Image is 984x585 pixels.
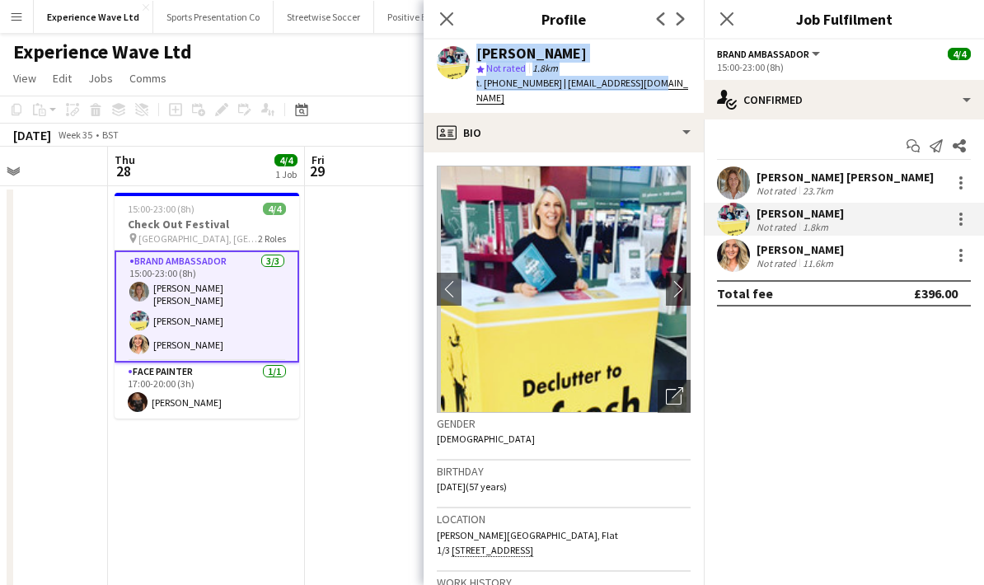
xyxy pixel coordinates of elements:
[13,71,36,86] span: View
[312,152,325,167] span: Fri
[115,152,135,167] span: Thu
[374,1,480,33] button: Positive Experience
[757,257,799,269] div: Not rated
[275,168,297,180] div: 1 Job
[274,1,374,33] button: Streetwise Soccer
[258,232,286,245] span: 2 Roles
[486,62,526,74] span: Not rated
[799,185,836,197] div: 23.7km
[115,217,299,232] h3: Check Out Festival
[115,250,299,363] app-card-role: Brand Ambassador3/315:00-23:00 (8h)[PERSON_NAME] [PERSON_NAME][PERSON_NAME][PERSON_NAME]
[309,161,325,180] span: 29
[799,221,832,233] div: 1.8km
[82,68,119,89] a: Jobs
[153,1,274,33] button: Sports Presentation Co
[704,80,984,119] div: Confirmed
[102,129,119,141] div: BST
[46,68,78,89] a: Edit
[914,285,958,302] div: £396.00
[54,129,96,141] span: Week 35
[437,529,618,556] span: [PERSON_NAME][GEOGRAPHIC_DATA], Flat 1/3
[123,68,173,89] a: Comms
[437,464,691,479] h3: Birthday
[88,71,113,86] span: Jobs
[717,61,971,73] div: 15:00-23:00 (8h)
[476,46,587,61] div: [PERSON_NAME]
[115,193,299,419] app-job-card: 15:00-23:00 (8h)4/4Check Out Festival [GEOGRAPHIC_DATA], [GEOGRAPHIC_DATA]2 RolesBrand Ambassador...
[704,8,984,30] h3: Job Fulfilment
[437,480,507,493] span: [DATE] (57 years)
[128,203,194,215] span: 15:00-23:00 (8h)
[717,48,809,60] span: Brand Ambassador
[948,48,971,60] span: 4/4
[112,161,135,180] span: 28
[757,170,934,185] div: [PERSON_NAME] [PERSON_NAME]
[658,380,691,413] div: Open photos pop-in
[757,185,799,197] div: Not rated
[717,285,773,302] div: Total fee
[115,363,299,419] app-card-role: Face Painter1/117:00-20:00 (3h)[PERSON_NAME]
[53,71,72,86] span: Edit
[263,203,286,215] span: 4/4
[437,512,691,526] h3: Location
[274,154,298,166] span: 4/4
[424,113,704,152] div: Bio
[13,40,192,64] h1: Experience Wave Ltd
[7,68,43,89] a: View
[437,166,691,413] img: Crew avatar or photo
[34,1,153,33] button: Experience Wave Ltd
[799,257,836,269] div: 11.6km
[437,416,691,431] h3: Gender
[757,242,844,257] div: [PERSON_NAME]
[437,433,535,445] span: [DEMOGRAPHIC_DATA]
[424,8,704,30] h3: Profile
[717,48,822,60] button: Brand Ambassador
[138,232,258,245] span: [GEOGRAPHIC_DATA], [GEOGRAPHIC_DATA]
[13,127,51,143] div: [DATE]
[476,77,564,90] span: t.
[529,62,561,74] span: 1.8km
[757,206,844,221] div: [PERSON_NAME]
[476,77,688,105] span: |
[129,71,166,86] span: Comms
[757,221,799,233] div: Not rated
